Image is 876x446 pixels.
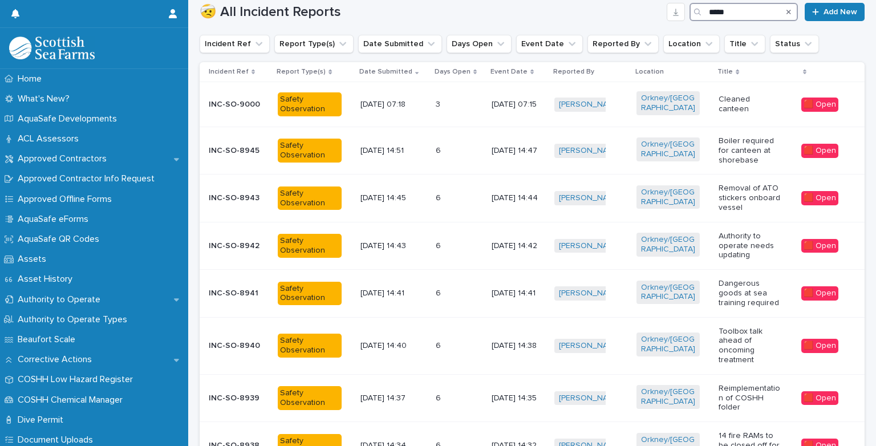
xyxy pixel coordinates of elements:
p: [DATE] 14:47 [492,146,545,156]
p: Boiler required for canteen at shorebase [719,136,782,165]
p: 3 [436,98,443,110]
p: 6 [436,391,443,403]
img: bPIBxiqnSb2ggTQWdOVV [9,37,95,59]
button: Location [663,35,720,53]
p: ACL Assessors [13,133,88,144]
p: [DATE] 07:18 [360,100,424,110]
a: Orkney/[GEOGRAPHIC_DATA] [641,94,695,113]
p: [DATE] 14:41 [492,289,545,298]
a: [PERSON_NAME] [559,241,621,251]
p: 6 [436,239,443,251]
p: Toolbox talk ahead of oncoming treatment [719,327,782,365]
p: [DATE] 14:45 [360,193,424,203]
p: [DATE] 14:51 [360,146,424,156]
tr: INC-SO-8941Safety Observation[DATE] 14:4166 [DATE] 14:41[PERSON_NAME] Orkney/[GEOGRAPHIC_DATA] Da... [200,270,865,317]
button: Reported By [587,35,659,53]
p: Cleaned canteen [719,95,782,114]
p: Reimplementation of COSHH folder [719,384,782,412]
span: Add New [824,8,857,16]
p: Dangerous goods at sea training required [719,279,782,307]
a: Orkney/[GEOGRAPHIC_DATA] [641,188,695,207]
p: Asset History [13,274,82,285]
div: 🟥 Open [801,98,838,112]
button: Days Open [447,35,512,53]
p: Location [635,66,664,78]
p: Removal of ATO stickers onboard vessel [719,184,782,212]
p: Authority to Operate Types [13,314,136,325]
button: Date Submitted [358,35,442,53]
p: [DATE] 14:44 [492,193,545,203]
p: 6 [436,286,443,298]
p: Report Type(s) [277,66,326,78]
button: Incident Ref [200,35,270,53]
p: [DATE] 07:15 [492,100,545,110]
p: Title [717,66,733,78]
a: Add New [805,3,865,21]
p: INC-SO-8940 [209,341,269,351]
div: 🟥 Open [801,191,838,205]
p: [DATE] 14:42 [492,241,545,251]
p: INC-SO-8942 [209,241,269,251]
p: INC-SO-8943 [209,193,269,203]
a: Orkney/[GEOGRAPHIC_DATA] [641,140,695,159]
p: 6 [436,339,443,351]
div: 🟥 Open [801,391,838,406]
tr: INC-SO-8942Safety Observation[DATE] 14:4366 [DATE] 14:42[PERSON_NAME] Orkney/[GEOGRAPHIC_DATA] Au... [200,222,865,269]
div: 🟥 Open [801,239,838,253]
div: Safety Observation [278,386,341,410]
p: What's New? [13,94,79,104]
p: INC-SO-8941 [209,289,269,298]
tr: INC-SO-8943Safety Observation[DATE] 14:4566 [DATE] 14:44[PERSON_NAME] Orkney/[GEOGRAPHIC_DATA] Re... [200,175,865,222]
p: Reported By [553,66,594,78]
div: Safety Observation [278,139,341,163]
div: 🟥 Open [801,144,838,158]
p: Approved Contractors [13,153,116,164]
a: Orkney/[GEOGRAPHIC_DATA] [641,335,695,354]
a: Orkney/[GEOGRAPHIC_DATA] [641,235,695,254]
p: AquaSafe Developments [13,113,126,124]
p: Incident Ref [209,66,249,78]
tr: INC-SO-8940Safety Observation[DATE] 14:4066 [DATE] 14:38[PERSON_NAME] Orkney/[GEOGRAPHIC_DATA] To... [200,317,865,374]
p: COSHH Low Hazard Register [13,374,142,385]
input: Search [690,3,798,21]
button: Report Type(s) [274,35,354,53]
a: [PERSON_NAME] [559,289,621,298]
p: Document Uploads [13,435,102,445]
p: [DATE] 14:37 [360,394,424,403]
p: Date Submitted [359,66,412,78]
p: [DATE] 14:41 [360,289,424,298]
p: Authority to Operate [13,294,109,305]
p: [DATE] 14:43 [360,241,424,251]
p: [DATE] 14:38 [492,341,545,351]
p: Authority to operate needs updating [719,232,782,260]
div: Safety Observation [278,234,341,258]
div: 🟥 Open [801,286,838,301]
p: Home [13,74,51,84]
p: [DATE] 14:35 [492,394,545,403]
div: Safety Observation [278,186,341,210]
h1: 🤕 All Incident Reports [200,4,662,21]
a: Orkney/[GEOGRAPHIC_DATA] [641,387,695,407]
tr: INC-SO-8939Safety Observation[DATE] 14:3766 [DATE] 14:35[PERSON_NAME] Orkney/[GEOGRAPHIC_DATA] Re... [200,374,865,421]
p: 6 [436,144,443,156]
a: [PERSON_NAME] [559,394,621,403]
p: COSHH Chemical Manager [13,395,132,406]
div: Safety Observation [278,334,341,358]
p: Dive Permit [13,415,72,425]
p: INC-SO-8945 [209,146,269,156]
p: Approved Offline Forms [13,194,121,205]
p: [DATE] 14:40 [360,341,424,351]
button: Event Date [516,35,583,53]
a: [PERSON_NAME] [559,341,621,351]
p: INC-SO-9000 [209,100,269,110]
div: Safety Observation [278,282,341,306]
p: Beaufort Scale [13,334,84,345]
p: Assets [13,254,55,265]
p: AquaSafe eForms [13,214,98,225]
a: [PERSON_NAME] [559,100,621,110]
tr: INC-SO-8945Safety Observation[DATE] 14:5166 [DATE] 14:47[PERSON_NAME] Orkney/[GEOGRAPHIC_DATA] Bo... [200,127,865,174]
a: [PERSON_NAME] [559,146,621,156]
button: Title [724,35,765,53]
button: Status [770,35,819,53]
